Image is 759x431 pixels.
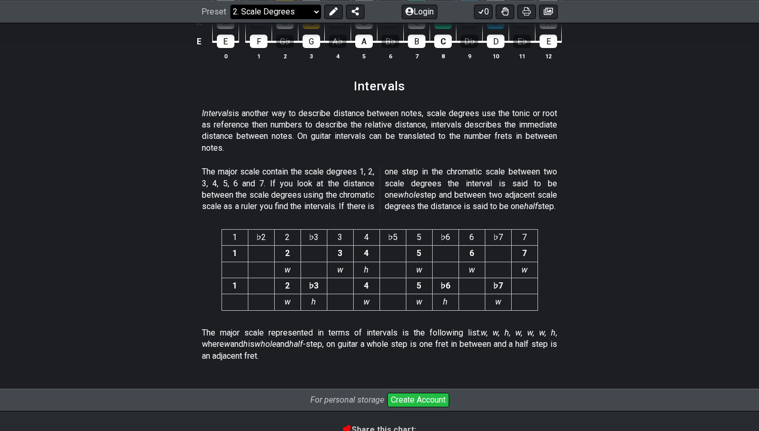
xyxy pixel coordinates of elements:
[250,35,267,48] div: F
[274,229,301,245] th: 2
[364,248,369,258] strong: 4
[469,265,475,275] em: w
[272,51,298,61] th: 2
[416,297,422,307] em: w
[485,229,511,245] th: ♭7
[406,229,432,245] th: 5
[224,339,230,349] em: w
[364,265,369,275] em: h
[417,281,421,291] strong: 5
[202,327,557,362] p: The major scale represented in terms of intervals is the following list: , where and is and -step...
[495,297,501,307] em: w
[513,35,531,48] div: E♭
[521,265,528,275] em: w
[202,108,557,154] p: is another way to describe distance between notes, scale degrees use the tonic or root as referen...
[487,35,504,48] div: D
[404,51,430,61] th: 7
[493,281,503,291] strong: ♭7
[377,51,404,61] th: 6
[511,229,537,245] th: 7
[382,35,399,48] div: B♭
[539,4,558,19] button: Create image
[387,393,449,407] button: Create Account
[443,297,448,307] em: h
[402,4,437,19] button: Login
[461,35,478,48] div: D♭
[535,51,562,61] th: 12
[222,229,248,245] th: 1
[346,4,365,19] button: Share Preset
[434,35,452,48] div: C
[355,35,373,48] div: A
[517,4,536,19] button: Print
[324,4,343,19] button: Edit Preset
[524,201,537,211] em: half
[469,248,474,258] strong: 6
[337,265,343,275] em: w
[284,297,291,307] em: w
[483,51,509,61] th: 10
[417,248,421,258] strong: 5
[353,229,379,245] th: 4
[522,248,527,258] strong: 7
[246,51,272,61] th: 1
[325,51,351,61] th: 4
[398,190,420,200] em: whole
[309,281,319,291] strong: ♭3
[351,51,377,61] th: 5
[202,108,232,118] em: Intervals
[456,51,483,61] th: 9
[212,51,239,61] th: 0
[255,339,276,349] em: whole
[354,81,405,92] h2: Intervals
[232,248,237,258] strong: 1
[289,339,303,349] em: half
[509,51,535,61] th: 11
[285,281,290,291] strong: 2
[232,281,237,291] strong: 1
[481,328,556,338] em: w, w, h, w, w, w, h
[496,4,514,19] button: Toggle Dexterity for all fretkits
[276,35,294,48] div: G♭
[243,339,248,349] em: h
[440,281,450,291] strong: ♭6
[201,7,226,17] span: Preset
[474,4,493,19] button: 0
[217,35,234,48] div: E
[364,281,369,291] strong: 4
[303,35,320,48] div: G
[430,51,456,61] th: 8
[327,229,353,245] th: 3
[363,297,370,307] em: w
[284,265,291,275] em: w
[432,229,458,245] th: ♭6
[408,35,425,48] div: B
[202,166,557,213] p: The major scale contain the scale degrees 1, 2, 3, 4, 5, 6 and 7. If you look at the distance bet...
[458,229,485,245] th: 6
[540,35,557,48] div: E
[329,35,346,48] div: A♭
[310,395,384,405] i: For personal storage
[193,31,205,51] td: E
[230,4,321,19] select: Preset
[248,229,274,245] th: ♭2
[311,297,316,307] em: h
[338,248,342,258] strong: 3
[416,265,422,275] em: w
[379,229,406,245] th: ♭5
[298,51,325,61] th: 3
[301,229,327,245] th: ♭3
[285,248,290,258] strong: 2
